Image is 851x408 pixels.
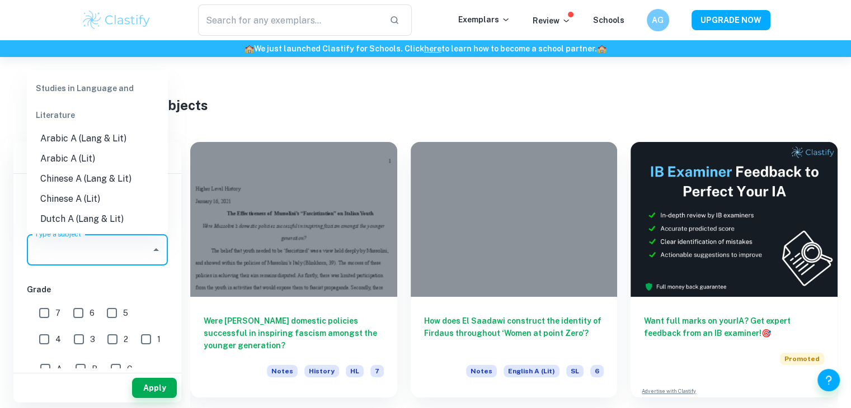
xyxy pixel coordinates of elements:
span: English A (Lit) [504,365,560,377]
span: 🏫 [245,44,254,53]
li: Arabic A (Lit) [27,149,168,169]
a: Want full marks on yourIA? Get expert feedback from an IB examiner!PromotedAdvertise with Clastify [631,142,838,397]
span: 6 [590,365,604,377]
li: Chinese A (Lang & Lit) [27,169,168,189]
span: 1 [157,333,161,345]
span: 7 [370,365,384,377]
li: Chinese A (Lit) [27,189,168,209]
span: A [57,363,62,375]
p: Exemplars [458,13,510,26]
h6: We just launched Clastify for Schools. Click to learn how to become a school partner. [2,42,849,55]
span: 🎯 [761,329,771,338]
h6: Were [PERSON_NAME] domestic policies successful in inspiring fascism amongst the younger generation? [204,315,384,352]
p: Review [533,15,571,27]
img: Clastify logo [81,9,152,31]
span: 3 [90,333,95,345]
label: Type a subject [35,229,81,239]
span: HL [346,365,364,377]
a: Schools [593,16,624,25]
h6: Want full marks on your IA ? Get expert feedback from an IB examiner! [644,315,824,339]
span: Notes [267,365,298,377]
li: Dutch A (Lang & Lit) [27,209,168,229]
h6: Filter exemplars [13,142,181,173]
a: here [424,44,441,53]
button: Apply [132,378,177,398]
a: How does El Saadawi construct the identity of Firdaus throughout ‘Women at point Zero’?NotesEngli... [411,142,618,397]
h6: How does El Saadawi construct the identity of Firdaus throughout ‘Women at point Zero’? [424,315,604,352]
a: Were [PERSON_NAME] domestic policies successful in inspiring fascism amongst the younger generati... [190,142,397,397]
img: Thumbnail [631,142,838,297]
span: History [304,365,339,377]
button: AG [647,9,669,31]
span: 2 [124,333,128,345]
input: Search for any exemplars... [198,4,381,36]
h1: IB Notes for all subjects [55,95,797,115]
span: 4 [55,333,61,345]
a: Advertise with Clastify [642,387,696,395]
span: B [92,363,97,375]
span: Promoted [780,353,824,365]
button: Close [148,242,164,258]
span: 6 [90,307,95,319]
h6: AG [651,14,664,26]
li: Arabic A (Lang & Lit) [27,129,168,149]
button: UPGRADE NOW [692,10,770,30]
h6: Grade [27,283,168,296]
span: SL [566,365,584,377]
span: 5 [123,307,128,319]
span: 🏫 [597,44,606,53]
div: Studies in Language and Literature [27,75,168,129]
li: Dutch A (Lit) [27,229,168,249]
button: Help and Feedback [817,369,840,391]
span: C [127,363,133,375]
span: Notes [466,365,497,377]
span: 7 [55,307,60,319]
